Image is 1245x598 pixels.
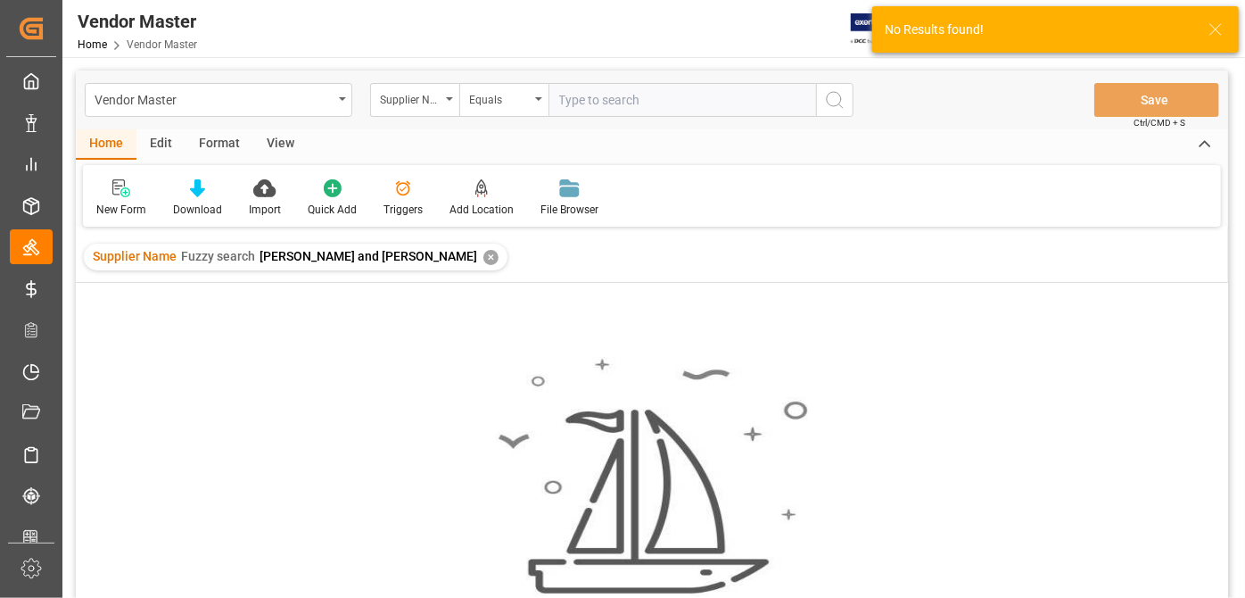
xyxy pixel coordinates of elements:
[816,83,853,117] button: search button
[380,87,441,108] div: Supplier Name
[78,8,197,35] div: Vendor Master
[78,38,107,51] a: Home
[540,202,598,218] div: File Browser
[308,202,357,218] div: Quick Add
[496,357,808,596] img: smooth_sailing.jpeg
[249,202,281,218] div: Import
[483,250,499,265] div: ✕
[383,202,423,218] div: Triggers
[449,202,514,218] div: Add Location
[85,83,352,117] button: open menu
[253,129,308,160] div: View
[181,249,255,263] span: Fuzzy search
[136,129,186,160] div: Edit
[370,83,459,117] button: open menu
[885,21,1191,39] div: No Results found!
[548,83,816,117] input: Type to search
[469,87,530,108] div: Equals
[186,129,253,160] div: Format
[260,249,477,263] span: [PERSON_NAME] and [PERSON_NAME]
[459,83,548,117] button: open menu
[1134,116,1185,129] span: Ctrl/CMD + S
[76,129,136,160] div: Home
[851,13,912,45] img: Exertis%20JAM%20-%20Email%20Logo.jpg_1722504956.jpg
[1094,83,1219,117] button: Save
[93,249,177,263] span: Supplier Name
[96,202,146,218] div: New Form
[95,87,333,110] div: Vendor Master
[173,202,222,218] div: Download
